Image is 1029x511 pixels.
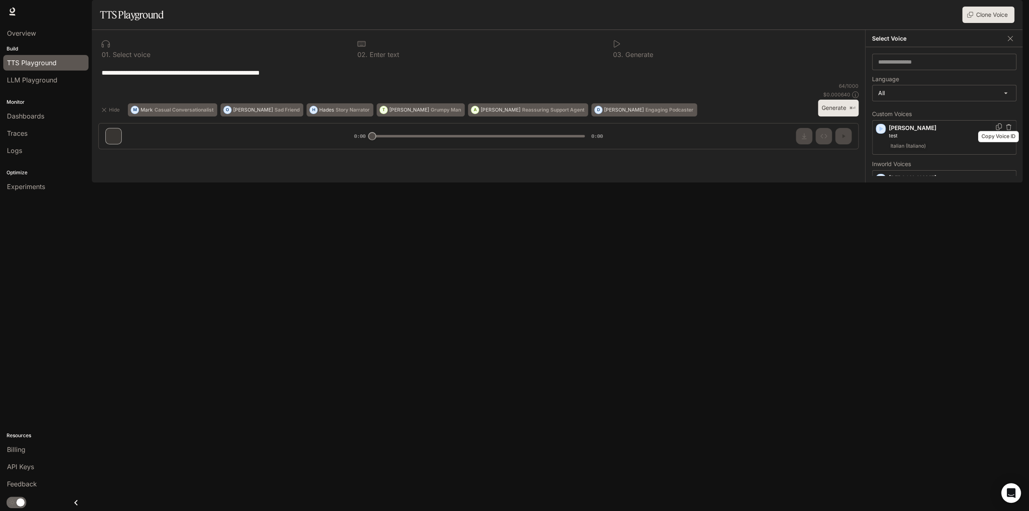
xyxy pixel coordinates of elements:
[591,103,697,116] button: D[PERSON_NAME]Engaging Podcaster
[368,51,399,58] p: Enter text
[357,51,368,58] p: 0 2 .
[275,107,300,112] p: Sad Friend
[889,174,1013,182] p: [PERSON_NAME]
[98,103,125,116] button: Hide
[839,82,859,89] p: 64 / 1000
[431,107,461,112] p: Grumpy Man
[849,106,855,111] p: ⌘⏎
[522,107,584,112] p: Reassuring Support Agent
[962,7,1014,23] button: Clone Voice
[319,107,334,112] p: Hades
[872,76,899,82] p: Language
[220,103,303,116] button: O[PERSON_NAME]Sad Friend
[380,103,387,116] div: T
[818,100,859,116] button: Generate⌘⏎
[154,107,214,112] p: Casual Conversationalist
[1001,483,1021,503] div: Open Intercom Messenger
[823,91,850,98] p: $ 0.000640
[233,107,273,112] p: [PERSON_NAME]
[468,103,588,116] button: A[PERSON_NAME]Reassuring Support Agent
[389,107,429,112] p: [PERSON_NAME]
[872,85,1016,101] div: All
[995,123,1003,130] button: Copy Voice ID
[310,103,317,116] div: H
[102,51,111,58] p: 0 1 .
[978,131,1019,142] div: Copy Voice ID
[481,107,520,112] p: [PERSON_NAME]
[224,103,231,116] div: O
[872,111,1016,117] p: Custom Voices
[889,141,927,151] span: Italian (Italiano)
[613,51,623,58] p: 0 3 .
[141,107,153,112] p: Mark
[471,103,479,116] div: A
[100,7,164,23] h1: TTS Playground
[128,103,217,116] button: MMarkCasual Conversationalist
[595,103,602,116] div: D
[604,107,644,112] p: [PERSON_NAME]
[889,124,1013,132] p: [PERSON_NAME]
[889,132,1013,139] p: test
[623,51,653,58] p: Generate
[336,107,370,112] p: Story Narrator
[645,107,693,112] p: Engaging Podcaster
[872,161,1016,167] p: Inworld Voices
[377,103,465,116] button: T[PERSON_NAME]Grumpy Man
[307,103,373,116] button: HHadesStory Narrator
[131,103,139,116] div: M
[111,51,150,58] p: Select voice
